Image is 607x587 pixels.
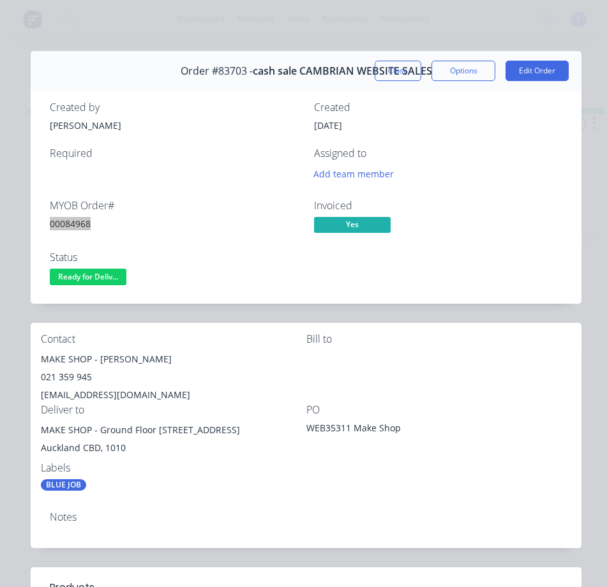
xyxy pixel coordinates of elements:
button: Close [375,61,421,81]
div: Required [50,147,299,160]
div: Assigned to [314,147,563,160]
div: MAKE SHOP - Ground Floor [STREET_ADDRESS] [41,421,306,439]
button: Ready for Deliv... [50,269,126,288]
div: Status [50,251,299,264]
button: Add team member [314,165,401,182]
div: 021 359 945 [41,368,306,386]
div: 00084968 [50,217,299,230]
div: PO [306,404,572,416]
div: Notes [50,511,562,523]
div: Invoiced [314,200,563,212]
button: Add team member [306,165,400,182]
div: WEB35311 Make Shop [306,421,466,439]
div: MAKE SHOP - Ground Floor [STREET_ADDRESS]Auckland CBD, 1010 [41,421,306,462]
span: Order #83703 - [181,65,253,77]
div: MYOB Order # [50,200,299,212]
div: [EMAIL_ADDRESS][DOMAIN_NAME] [41,386,306,404]
button: Options [431,61,495,81]
span: Ready for Deliv... [50,269,126,285]
span: cash sale CAMBRIAN WEBSITE SALES [253,65,432,77]
span: [DATE] [314,119,342,131]
div: Auckland CBD, 1010 [41,439,306,457]
div: [PERSON_NAME] [50,119,299,132]
div: BLUE JOB [41,479,86,491]
div: Bill to [306,333,572,345]
div: MAKE SHOP - [PERSON_NAME] [41,350,306,368]
button: Edit Order [506,61,569,81]
div: MAKE SHOP - [PERSON_NAME]021 359 945[EMAIL_ADDRESS][DOMAIN_NAME] [41,350,306,404]
div: Created by [50,101,299,114]
span: Yes [314,217,391,233]
div: Deliver to [41,404,306,416]
div: Labels [41,462,306,474]
div: Created [314,101,563,114]
div: Contact [41,333,306,345]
